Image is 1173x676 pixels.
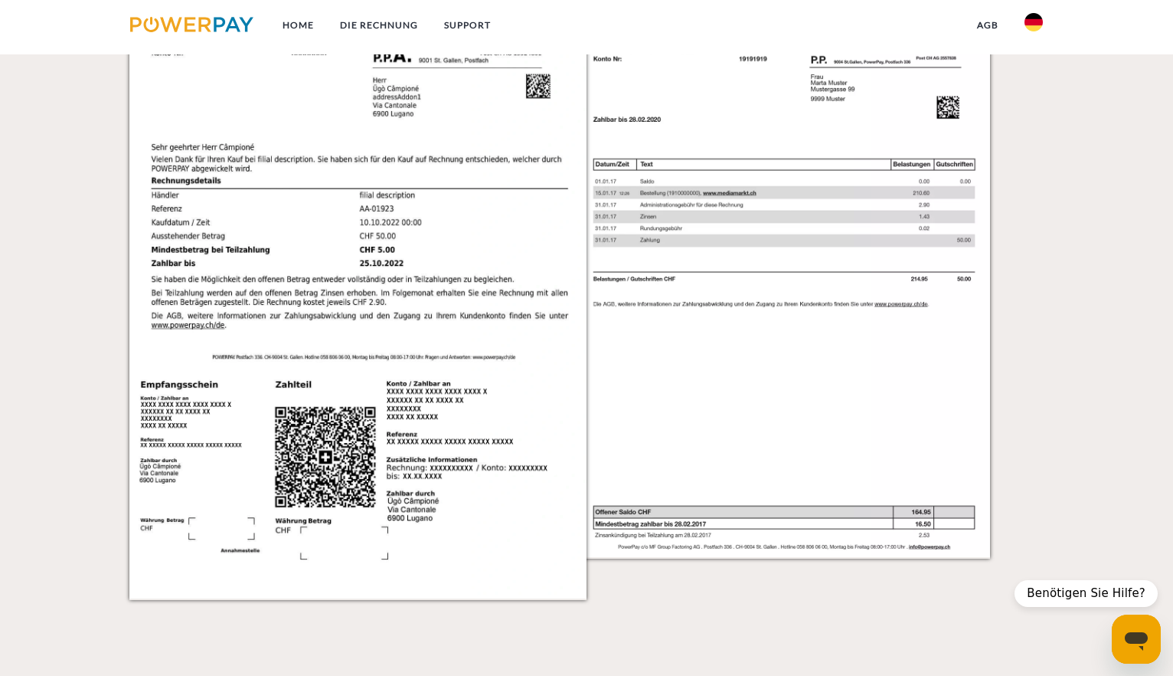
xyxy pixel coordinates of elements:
div: Benötigen Sie Hilfe? [1015,580,1158,607]
a: SUPPORT [431,11,504,39]
img: de [1024,13,1043,31]
img: logo-powerpay.svg [130,17,253,32]
a: Home [270,11,327,39]
iframe: Schaltfläche zum Öffnen des Messaging-Fensters; Konversation läuft [1112,615,1161,664]
a: DIE RECHNUNG [327,11,431,39]
a: agb [964,11,1011,39]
